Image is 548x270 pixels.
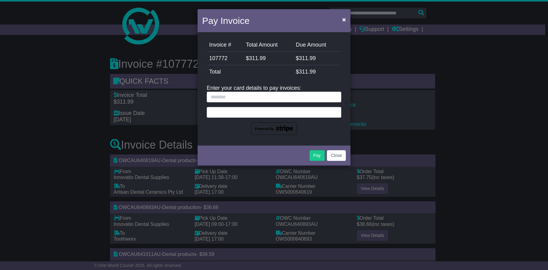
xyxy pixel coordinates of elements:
[207,85,341,135] div: Enter your card details to pay invoices:
[211,109,337,114] iframe: Secure card payment input frame
[327,150,346,161] button: Close
[299,55,316,61] span: 311.99
[309,150,325,161] button: Pay
[251,122,297,135] img: powered-by-stripe.png
[243,52,293,65] td: $
[202,14,250,28] h4: Pay Invoice
[243,38,293,52] td: Total Amount
[293,52,341,65] td: $
[207,38,243,52] td: Invoice #
[342,16,346,23] span: ×
[299,69,316,75] span: 311.99
[207,65,293,79] td: Total
[339,13,349,26] button: Close
[293,65,341,79] td: $
[249,55,266,61] span: 311.99
[293,38,341,52] td: Due Amount
[207,52,243,65] td: 107772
